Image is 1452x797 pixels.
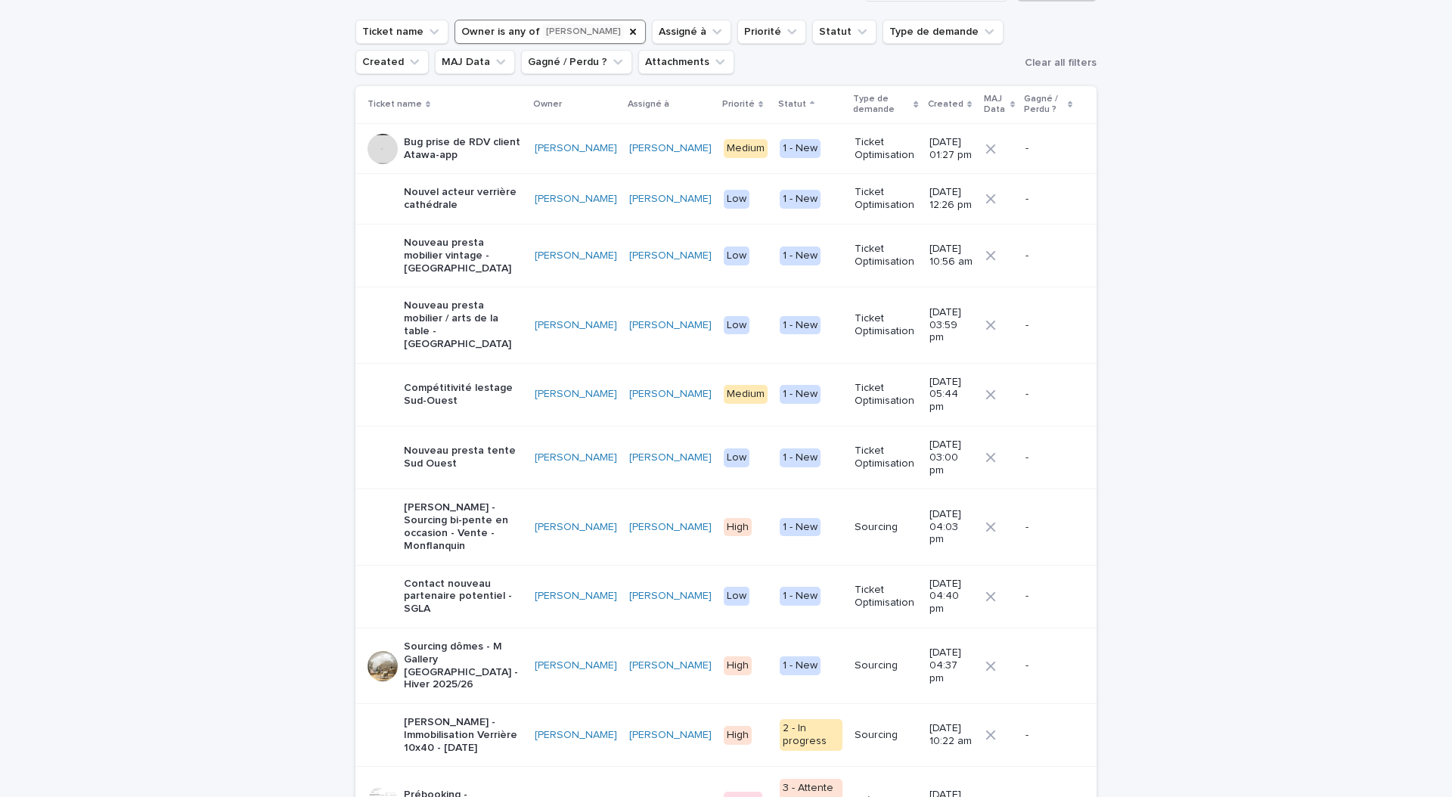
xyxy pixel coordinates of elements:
p: Compétitivité lestage Sud-Ouest [404,382,523,408]
div: 1 - New [780,587,821,606]
a: [PERSON_NAME] [629,659,712,672]
a: [PERSON_NAME] [535,319,617,332]
tr: Contact nouveau partenaire potentiel - SGLA[PERSON_NAME] [PERSON_NAME] Low1 - NewTicket Optimisat... [355,565,1097,628]
p: Ticket Optimisation [855,136,917,162]
p: - [1025,521,1072,534]
div: 1 - New [780,247,821,265]
tr: Bug prise de RDV client Atawa-app[PERSON_NAME] [PERSON_NAME] Medium1 - NewTicket Optimisation[DAT... [355,123,1097,174]
tr: [PERSON_NAME] - Immobilisation Verrière 10x40 - [DATE][PERSON_NAME] [PERSON_NAME] High2 - In prog... [355,704,1097,767]
a: [PERSON_NAME] [629,451,712,464]
tr: Nouveau presta tente Sud Ouest[PERSON_NAME] [PERSON_NAME] Low1 - NewTicket Optimisation[DATE] 03:... [355,426,1097,488]
p: Nouveau presta mobilier / arts de la table - [GEOGRAPHIC_DATA] [404,299,523,350]
p: [DATE] 03:00 pm [929,439,973,476]
p: - [1025,388,1072,401]
tr: Nouveau presta mobilier vintage - [GEOGRAPHIC_DATA][PERSON_NAME] [PERSON_NAME] Low1 - NewTicket O... [355,224,1097,287]
a: [PERSON_NAME] [629,250,712,262]
p: Ticket name [368,96,422,113]
div: 1 - New [780,656,821,675]
p: [PERSON_NAME] - Immobilisation Verrière 10x40 - [DATE] [404,716,523,754]
div: 1 - New [780,448,821,467]
a: [PERSON_NAME] [629,319,712,332]
p: Nouvel acteur verrière cathédrale [404,186,523,212]
p: Created [928,96,963,113]
p: Sourcing [855,729,917,742]
a: [PERSON_NAME] [535,451,617,464]
p: - [1025,729,1072,742]
button: Gagné / Perdu ? [521,50,632,74]
p: - [1025,451,1072,464]
div: 1 - New [780,190,821,209]
p: - [1025,193,1072,206]
div: 1 - New [780,316,821,335]
a: [PERSON_NAME] [535,250,617,262]
p: [DATE] 04:40 pm [929,578,973,616]
p: - [1025,590,1072,603]
p: [DATE] 03:59 pm [929,306,973,344]
p: Sourcing dômes - M Gallery [GEOGRAPHIC_DATA] - Hiver 2025/26 [404,640,523,691]
p: Bug prise de RDV client Atawa-app [404,136,523,162]
button: Ticket name [355,20,448,44]
button: Priorité [737,20,806,44]
p: [DATE] 05:44 pm [929,376,973,414]
p: [PERSON_NAME] - Sourcing bi-pente en occasion - Vente - Monflanquin [404,501,523,552]
p: Ticket Optimisation [855,445,917,470]
p: Assigné à [628,96,669,113]
p: Type de demande [853,91,910,119]
button: Type de demande [883,20,1004,44]
div: 1 - New [780,518,821,537]
div: High [724,656,752,675]
a: [PERSON_NAME] [629,142,712,155]
div: Low [724,448,749,467]
a: [PERSON_NAME] [535,388,617,401]
p: Gagné / Perdu ? [1024,91,1064,119]
tr: Compétitivité lestage Sud-Ouest[PERSON_NAME] [PERSON_NAME] Medium1 - NewTicket Optimisation[DATE]... [355,363,1097,426]
p: - [1025,319,1072,332]
div: 2 - In progress [780,719,842,751]
a: [PERSON_NAME] [629,521,712,534]
p: Owner [533,96,562,113]
p: Sourcing [855,521,917,534]
tr: Sourcing dômes - M Gallery [GEOGRAPHIC_DATA] - Hiver 2025/26[PERSON_NAME] [PERSON_NAME] High1 - N... [355,628,1097,703]
a: [PERSON_NAME] [629,193,712,206]
p: Priorité [722,96,755,113]
p: [DATE] 01:27 pm [929,136,973,162]
button: Created [355,50,429,74]
div: Low [724,190,749,209]
p: Nouveau presta mobilier vintage - [GEOGRAPHIC_DATA] [404,237,523,274]
div: Low [724,316,749,335]
button: Attachments [638,50,734,74]
p: [DATE] 10:56 am [929,243,973,268]
p: Ticket Optimisation [855,382,917,408]
div: Low [724,587,749,606]
div: High [724,518,752,537]
p: Ticket Optimisation [855,243,917,268]
tr: Nouvel acteur verrière cathédrale[PERSON_NAME] [PERSON_NAME] Low1 - NewTicket Optimisation[DATE] ... [355,174,1097,225]
p: Ticket Optimisation [855,312,917,338]
div: High [724,726,752,745]
p: [DATE] 10:22 am [929,722,973,748]
button: Clear all filters [1019,51,1097,74]
p: [DATE] 04:03 pm [929,508,973,546]
a: [PERSON_NAME] [535,142,617,155]
p: Nouveau presta tente Sud Ouest [404,445,523,470]
p: - [1025,250,1072,262]
span: Clear all filters [1025,57,1097,68]
div: 1 - New [780,139,821,158]
button: Statut [812,20,876,44]
a: [PERSON_NAME] [629,388,712,401]
a: [PERSON_NAME] [535,590,617,603]
a: [PERSON_NAME] [629,729,712,742]
p: [DATE] 12:26 pm [929,186,973,212]
p: - [1025,659,1072,672]
p: - [1025,142,1072,155]
button: Owner [455,20,646,44]
a: [PERSON_NAME] [535,659,617,672]
p: Sourcing [855,659,917,672]
a: [PERSON_NAME] [535,521,617,534]
p: Statut [778,96,806,113]
p: MAJ Data [984,91,1007,119]
div: Medium [724,385,768,404]
a: [PERSON_NAME] [535,729,617,742]
div: 1 - New [780,385,821,404]
tr: Nouveau presta mobilier / arts de la table - [GEOGRAPHIC_DATA][PERSON_NAME] [PERSON_NAME] Low1 - ... [355,287,1097,363]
